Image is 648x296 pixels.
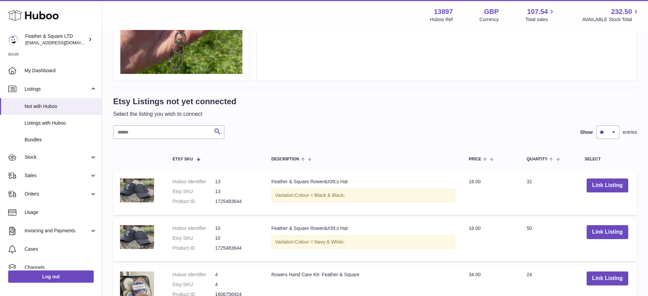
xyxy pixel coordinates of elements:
[295,192,345,198] span: Colour = Black & Black;
[25,137,97,143] span: Bundles
[525,7,556,23] a: 107.54 Total sales
[265,218,462,262] td: Feather & Square Rower&#39;s Hat
[271,188,455,202] div: Variation:
[25,228,90,234] span: Invoicing and Payments
[215,198,258,205] dd: 1725483644
[172,235,215,242] dt: Etsy SKU
[484,7,499,16] strong: GBP
[580,129,593,136] label: Show
[215,225,258,232] dd: 10
[172,157,193,161] span: Etsy SKU
[520,218,578,262] td: 50
[587,271,628,285] button: Link Listing
[172,271,215,278] dt: Huboo Identifier
[265,172,462,215] td: Feather & Square Rower&#39;s Hat
[25,40,100,45] span: [EMAIL_ADDRESS][DOMAIN_NAME]
[587,178,628,192] button: Link Listing
[527,7,548,16] span: 107.54
[25,33,87,46] div: Feather & Square LTD
[520,172,578,215] td: 32
[469,272,481,277] span: 34.00
[25,246,97,252] span: Cases
[25,172,90,179] span: Sales
[623,129,637,136] span: entries
[25,209,97,216] span: Usage
[215,188,258,195] dd: 13
[469,157,481,161] span: Price
[8,270,94,283] a: Log out
[582,7,640,23] a: 232.50 AVAILABLE Stock Total
[480,16,499,23] div: Currency
[611,7,632,16] span: 232.50
[120,178,154,202] img: Feather & Square Rower&#39;s Hat
[120,225,154,249] img: Feather & Square Rower&#39;s Hat
[172,245,215,251] dt: Product ID
[525,16,556,23] span: Total sales
[585,157,630,161] div: Select
[271,157,299,161] span: Description
[172,178,215,185] dt: Huboo Identifier
[582,16,640,23] span: AVAILABLE Stock Total
[215,235,258,242] dd: 10
[215,178,258,185] dd: 13
[113,110,236,118] p: Select the listing you wish to connect
[215,271,258,278] dd: 4
[25,120,97,126] span: Listings with Huboo
[25,191,90,197] span: Orders
[25,103,97,110] span: Not with Huboo
[25,264,97,271] span: Channels
[25,154,90,160] span: Stock
[527,157,547,161] span: Quantity
[172,198,215,205] dt: Product ID
[587,225,628,239] button: Link Listing
[25,86,90,92] span: Listings
[172,225,215,232] dt: Huboo Identifier
[469,225,481,231] span: 18.00
[8,34,18,45] img: feathernsquare@gmail.com
[215,281,258,288] dd: 4
[215,245,258,251] dd: 1725483644
[434,7,453,16] strong: 13897
[113,96,236,107] h1: Etsy Listings not yet connected
[430,16,453,23] div: Huboo Ref
[172,281,215,288] dt: Etsy SKU
[25,67,97,74] span: My Dashboard
[172,188,215,195] dt: Etsy SKU
[469,179,481,184] span: 18.00
[271,235,455,249] div: Variation:
[295,239,345,245] span: Colour = Navy & White;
